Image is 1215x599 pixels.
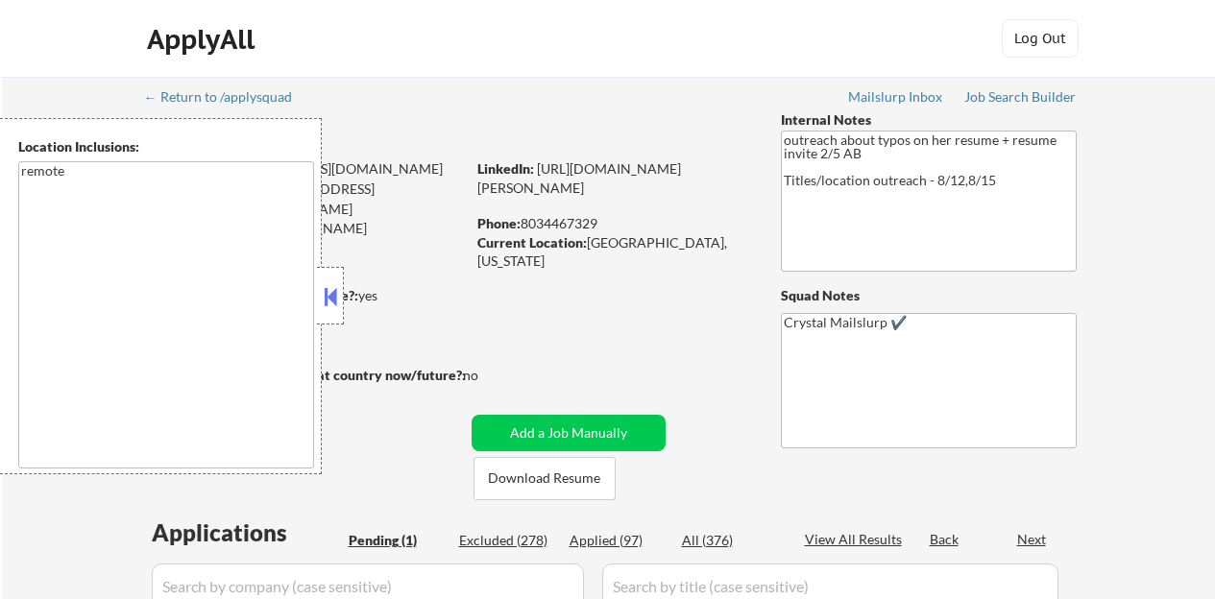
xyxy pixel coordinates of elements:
[477,233,749,271] div: [GEOGRAPHIC_DATA], [US_STATE]
[781,110,1077,130] div: Internal Notes
[848,90,944,104] div: Mailslurp Inbox
[682,531,778,550] div: All (376)
[152,521,342,544] div: Applications
[781,286,1077,305] div: Squad Notes
[930,530,960,549] div: Back
[964,89,1077,108] a: Job Search Builder
[349,531,445,550] div: Pending (1)
[477,215,521,231] strong: Phone:
[463,366,518,385] div: no
[144,90,310,104] div: ← Return to /applysquad
[477,214,749,233] div: 8034467329
[848,89,944,108] a: Mailslurp Inbox
[474,457,616,500] button: Download Resume
[477,160,681,196] a: [URL][DOMAIN_NAME][PERSON_NAME]
[805,530,908,549] div: View All Results
[1002,19,1079,58] button: Log Out
[964,90,1077,104] div: Job Search Builder
[477,160,534,177] strong: LinkedIn:
[477,234,587,251] strong: Current Location:
[18,137,314,156] div: Location Inclusions:
[147,23,260,56] div: ApplyAll
[472,415,666,451] button: Add a Job Manually
[144,89,310,108] a: ← Return to /applysquad
[1017,530,1048,549] div: Next
[459,531,555,550] div: Excluded (278)
[570,531,666,550] div: Applied (97)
